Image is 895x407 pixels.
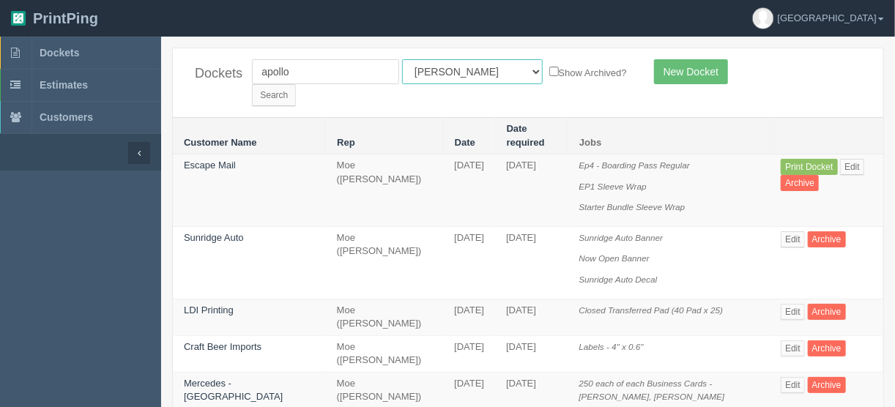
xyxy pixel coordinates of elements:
[40,111,93,123] span: Customers
[549,67,559,76] input: Show Archived?
[654,59,728,84] a: New Docket
[40,47,79,59] span: Dockets
[579,253,650,263] i: Now Open Banner
[507,123,545,148] a: Date required
[184,305,234,315] a: LDI Printing
[840,159,864,175] a: Edit
[337,137,355,148] a: Rep
[443,335,495,372] td: [DATE]
[40,79,88,91] span: Estimates
[579,233,664,242] i: Sunridge Auto Banner
[326,226,443,299] td: Moe ([PERSON_NAME])
[495,299,568,335] td: [DATE]
[195,67,230,81] h4: Dockets
[184,160,236,171] a: Escape Mail
[326,154,443,227] td: Moe ([PERSON_NAME])
[579,160,690,170] i: Ep4 - Boarding Pass Regular
[808,340,846,356] a: Archive
[781,159,837,175] a: Print Docket
[579,342,644,351] i: Labels - 4" x 0.6"
[11,11,26,26] img: logo-3e63b451c926e2ac314895c53de4908e5d424f24456219fb08d385ab2e579770.png
[326,299,443,335] td: Moe ([PERSON_NAME])
[568,118,770,154] th: Jobs
[781,377,805,393] a: Edit
[495,335,568,372] td: [DATE]
[579,275,658,284] i: Sunridge Auto Decal
[455,137,475,148] a: Date
[579,202,686,212] i: Starter Bundle Sleeve Wrap
[579,378,725,402] i: 250 each of each Business Cards - [PERSON_NAME], [PERSON_NAME]
[252,84,296,106] input: Search
[753,8,773,29] img: avatar_default-7531ab5dedf162e01f1e0bb0964e6a185e93c5c22dfe317fb01d7f8cd2b1632c.jpg
[781,304,805,320] a: Edit
[781,340,805,356] a: Edit
[781,231,805,247] a: Edit
[184,378,283,403] a: Mercedes -[GEOGRAPHIC_DATA]
[781,175,819,191] a: Archive
[808,304,846,320] a: Archive
[495,154,568,227] td: [DATE]
[808,231,846,247] a: Archive
[808,377,846,393] a: Archive
[184,137,257,148] a: Customer Name
[326,335,443,372] td: Moe ([PERSON_NAME])
[184,232,244,243] a: Sunridge Auto
[495,226,568,299] td: [DATE]
[443,226,495,299] td: [DATE]
[184,341,261,352] a: Craft Beer Imports
[549,64,627,81] label: Show Archived?
[252,59,399,84] input: Customer Name
[443,154,495,227] td: [DATE]
[443,299,495,335] td: [DATE]
[579,182,647,191] i: EP1 Sleeve Wrap
[579,305,724,315] i: Closed Transferred Pad (40 Pad x 25)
